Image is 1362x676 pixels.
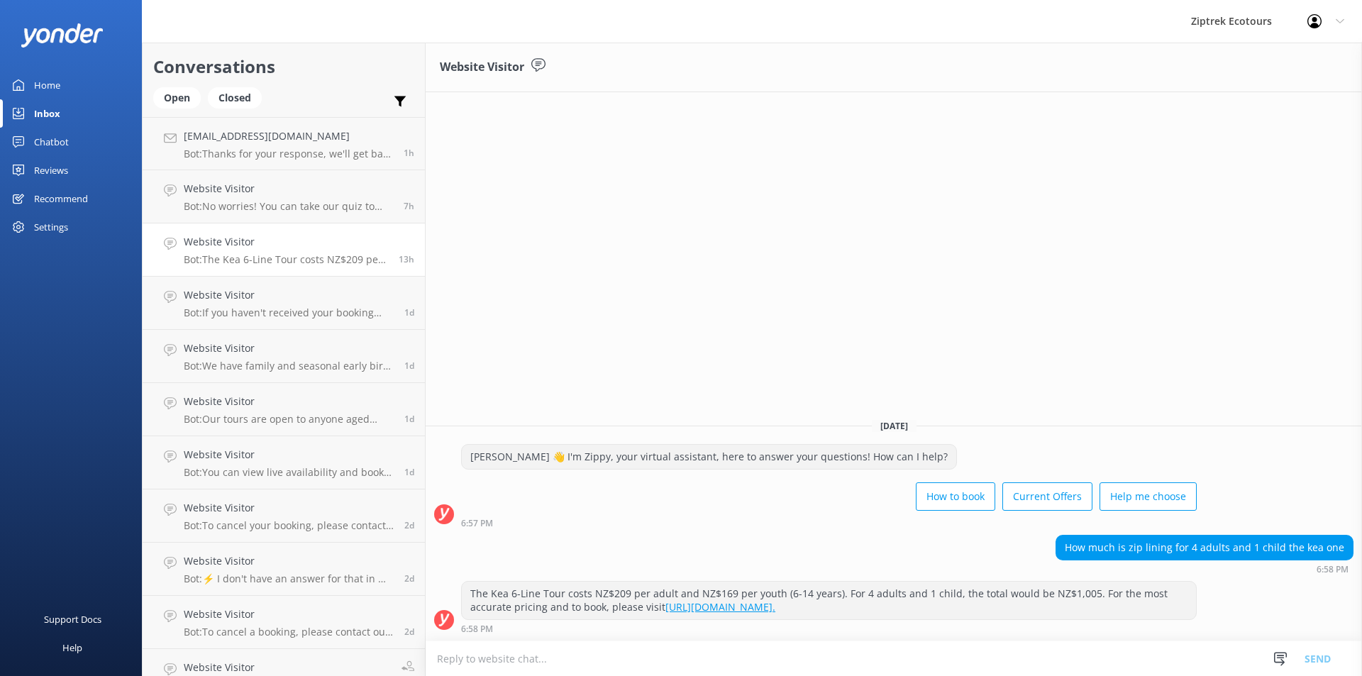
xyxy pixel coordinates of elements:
[184,394,394,409] h4: Website Visitor
[184,181,393,196] h4: Website Visitor
[208,89,269,105] a: Closed
[34,71,60,99] div: Home
[34,99,60,128] div: Inbox
[34,184,88,213] div: Recommend
[184,340,394,356] h4: Website Visitor
[143,383,425,436] a: Website VisitorBot:Our tours are open to anyone aged [DEMOGRAPHIC_DATA] and up! Kids aged [DEMOGR...
[1056,536,1353,560] div: How much is zip lining for 4 adults and 1 child the kea one
[21,23,103,47] img: yonder-white-logo.png
[461,624,1197,633] div: 06:58pm 16-Aug-2025 (UTC +12:00) Pacific/Auckland
[184,128,393,144] h4: [EMAIL_ADDRESS][DOMAIN_NAME]
[184,413,394,426] p: Bot: Our tours are open to anyone aged [DEMOGRAPHIC_DATA] and up! Kids aged [DEMOGRAPHIC_DATA] ne...
[208,87,262,109] div: Closed
[462,582,1196,619] div: The Kea 6-Line Tour costs NZ$209 per adult and NZ$169 per youth (6-14 years). For 4 adults and 1 ...
[153,87,201,109] div: Open
[404,519,414,531] span: 02:28am 15-Aug-2025 (UTC +12:00) Pacific/Auckland
[461,518,1197,528] div: 06:57pm 16-Aug-2025 (UTC +12:00) Pacific/Auckland
[184,626,394,638] p: Bot: To cancel a booking, please contact our friendly Guest Services Team by emailing us at [EMAI...
[143,543,425,596] a: Website VisitorBot:⚡ I don't have an answer for that in my knowledge base. Please try and rephras...
[404,200,414,212] span: 01:28am 17-Aug-2025 (UTC +12:00) Pacific/Auckland
[404,466,414,478] span: 10:58am 15-Aug-2025 (UTC +12:00) Pacific/Auckland
[184,148,393,160] p: Bot: Thanks for your response, we'll get back to you as soon as we can during opening hours.
[665,600,775,614] a: [URL][DOMAIN_NAME].
[872,420,917,432] span: [DATE]
[143,117,425,170] a: [EMAIL_ADDRESS][DOMAIN_NAME]Bot:Thanks for your response, we'll get back to you as soon as we can...
[404,626,414,638] span: 05:54pm 14-Aug-2025 (UTC +12:00) Pacific/Auckland
[153,53,414,80] h2: Conversations
[184,200,393,213] p: Bot: No worries! You can take our quiz to help choose the best zipline adventure for you at [URL]...
[184,553,394,569] h4: Website Visitor
[143,277,425,330] a: Website VisitorBot:If you haven't received your booking confirmation, please check your spam or p...
[404,306,414,318] span: 10:16pm 15-Aug-2025 (UTC +12:00) Pacific/Auckland
[143,223,425,277] a: Website VisitorBot:The Kea 6-Line Tour costs NZ$209 per adult and NZ$169 per youth (6-14 years). ...
[184,253,388,266] p: Bot: The Kea 6-Line Tour costs NZ$209 per adult and NZ$169 per youth (6-14 years). For 4 adults a...
[143,436,425,489] a: Website VisitorBot:You can view live availability and book your zipline tour online at [URL][DOMA...
[34,213,68,241] div: Settings
[1100,482,1197,511] button: Help me choose
[143,330,425,383] a: Website VisitorBot:We have family and seasonal early bird discounts available, and they can chang...
[440,58,524,77] h3: Website Visitor
[916,482,995,511] button: How to book
[1317,565,1349,574] strong: 6:58 PM
[404,413,414,425] span: 08:15pm 15-Aug-2025 (UTC +12:00) Pacific/Auckland
[184,360,394,372] p: Bot: We have family and seasonal early bird discounts available, and they can change throughout t...
[184,519,394,532] p: Bot: To cancel your booking, please contact our friendly Guest Services Team by emailing us at [E...
[143,170,425,223] a: Website VisitorBot:No worries! You can take our quiz to help choose the best zipline adventure fo...
[184,287,394,303] h4: Website Visitor
[461,625,493,633] strong: 6:58 PM
[1056,564,1353,574] div: 06:58pm 16-Aug-2025 (UTC +12:00) Pacific/Auckland
[184,234,388,250] h4: Website Visitor
[153,89,208,105] a: Open
[184,660,391,675] h4: Website Visitor
[62,633,82,662] div: Help
[404,147,414,159] span: 07:28am 17-Aug-2025 (UTC +12:00) Pacific/Auckland
[462,445,956,469] div: [PERSON_NAME] 👋 I'm Zippy, your virtual assistant, here to answer your questions! How can I help?
[143,489,425,543] a: Website VisitorBot:To cancel your booking, please contact our friendly Guest Services Team by ema...
[143,596,425,649] a: Website VisitorBot:To cancel a booking, please contact our friendly Guest Services Team by emaili...
[399,253,414,265] span: 06:58pm 16-Aug-2025 (UTC +12:00) Pacific/Auckland
[404,572,414,584] span: 10:08pm 14-Aug-2025 (UTC +12:00) Pacific/Auckland
[184,500,394,516] h4: Website Visitor
[1002,482,1092,511] button: Current Offers
[184,306,394,319] p: Bot: If you haven't received your booking confirmation, please check your spam or promotions fold...
[184,466,394,479] p: Bot: You can view live availability and book your zipline tour online at [URL][DOMAIN_NAME].
[461,519,493,528] strong: 6:57 PM
[184,447,394,462] h4: Website Visitor
[34,156,68,184] div: Reviews
[184,606,394,622] h4: Website Visitor
[34,128,69,156] div: Chatbot
[44,605,101,633] div: Support Docs
[404,360,414,372] span: 09:49pm 15-Aug-2025 (UTC +12:00) Pacific/Auckland
[184,572,394,585] p: Bot: ⚡ I don't have an answer for that in my knowledge base. Please try and rephrase your questio...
